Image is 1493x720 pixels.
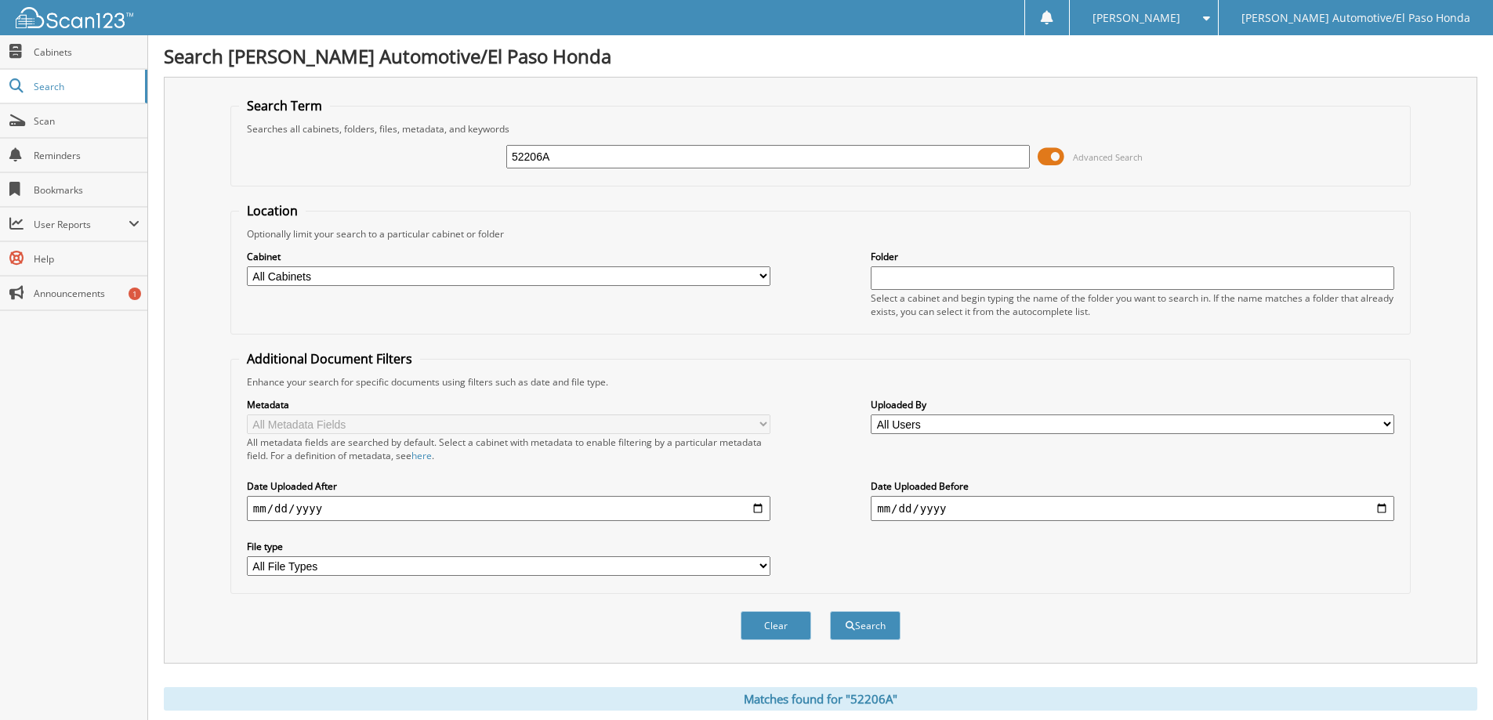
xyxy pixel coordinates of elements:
[871,479,1394,493] label: Date Uploaded Before
[34,252,140,266] span: Help
[239,350,420,367] legend: Additional Document Filters
[1073,151,1143,163] span: Advanced Search
[239,122,1402,136] div: Searches all cabinets, folders, files, metadata, and keywords
[34,80,137,93] span: Search
[34,183,140,197] span: Bookmarks
[164,687,1477,711] div: Matches found for "52206A"
[247,436,770,462] div: All metadata fields are searched by default. Select a cabinet with metadata to enable filtering b...
[129,288,141,300] div: 1
[871,250,1394,263] label: Folder
[247,479,770,493] label: Date Uploaded After
[741,611,811,640] button: Clear
[164,43,1477,69] h1: Search [PERSON_NAME] Automotive/El Paso Honda
[34,218,129,231] span: User Reports
[1241,13,1470,23] span: [PERSON_NAME] Automotive/El Paso Honda
[411,449,432,462] a: here
[247,398,770,411] label: Metadata
[830,611,901,640] button: Search
[871,291,1394,318] div: Select a cabinet and begin typing the name of the folder you want to search in. If the name match...
[239,375,1402,389] div: Enhance your search for specific documents using filters such as date and file type.
[239,227,1402,241] div: Optionally limit your search to a particular cabinet or folder
[247,250,770,263] label: Cabinet
[239,202,306,219] legend: Location
[34,114,140,128] span: Scan
[34,45,140,59] span: Cabinets
[247,496,770,521] input: start
[34,149,140,162] span: Reminders
[247,540,770,553] label: File type
[871,496,1394,521] input: end
[1093,13,1180,23] span: [PERSON_NAME]
[239,97,330,114] legend: Search Term
[34,287,140,300] span: Announcements
[871,398,1394,411] label: Uploaded By
[16,7,133,28] img: scan123-logo-white.svg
